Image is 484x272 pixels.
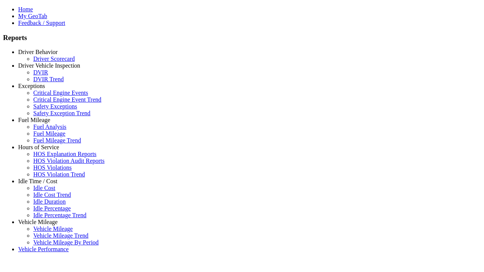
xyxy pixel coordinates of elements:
a: My GeoTab [18,13,47,19]
a: Fuel Mileage Trend [33,137,81,144]
a: HOS Violation Trend [33,171,85,178]
a: Vehicle Mileage Trend [33,232,88,239]
a: Idle Percentage Trend [33,212,86,218]
a: Critical Engine Events [33,90,88,96]
a: Driver Vehicle Inspection [18,62,80,69]
a: HOS Violation Audit Reports [33,158,105,164]
a: Driver Scorecard [33,56,75,62]
h3: Reports [3,34,481,42]
a: DVIR [33,69,48,76]
a: Driver Behavior [18,49,57,55]
a: Hours of Service [18,144,59,150]
a: Safety Exceptions [33,103,77,110]
a: Vehicle Mileage [18,219,57,225]
a: Vehicle Mileage [33,226,73,232]
a: Idle Cost [33,185,55,191]
a: Idle Percentage [33,205,71,212]
a: Idle Time / Cost [18,178,57,184]
a: HOS Explanation Reports [33,151,96,157]
a: Home [18,6,33,12]
a: Idle Duration [33,198,66,205]
a: Critical Engine Event Trend [33,96,101,103]
a: Safety Exception Trend [33,110,90,116]
a: DVIR Trend [33,76,64,82]
a: HOS Violations [33,164,71,171]
a: Feedback / Support [18,20,65,26]
a: Vehicle Mileage By Period [33,239,99,246]
a: Exceptions [18,83,45,89]
a: Vehicle Performance [18,246,69,252]
a: Idle Cost Trend [33,192,71,198]
a: Fuel Mileage [33,130,65,137]
a: Fuel Mileage [18,117,50,123]
a: Fuel Analysis [33,124,67,130]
